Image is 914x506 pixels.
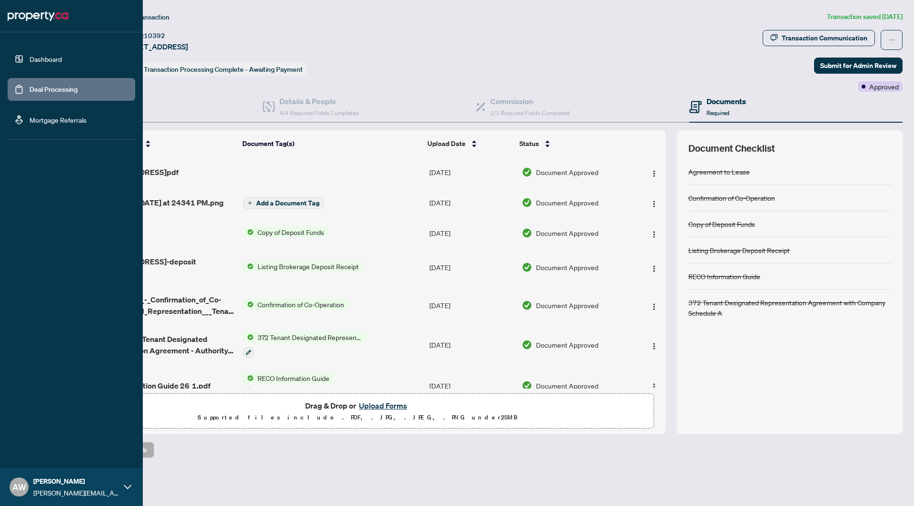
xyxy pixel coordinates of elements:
[763,30,875,46] button: Transaction Communication
[522,300,532,311] img: Document Status
[256,200,319,206] span: Add a Document Tag
[243,227,328,237] button: Status IconCopy of Deposit Funds
[519,138,539,149] span: Status
[426,218,518,248] td: [DATE]
[650,342,658,350] img: Logo
[646,195,662,210] button: Logo
[516,130,630,157] th: Status
[688,142,775,155] span: Document Checklist
[814,58,903,74] button: Submit for Admin Review
[243,332,254,342] img: Status Icon
[650,303,658,311] img: Logo
[243,227,254,237] img: Status Icon
[90,130,238,157] th: (11) File Name
[782,30,867,46] div: Transaction Communication
[94,197,224,208] span: Screen Shot [DATE] at 24341 PM.png
[888,37,895,43] span: ellipsis
[646,260,662,275] button: Logo
[243,197,324,209] button: Add a Document Tag
[522,340,532,350] img: Document Status
[706,109,729,117] span: Required
[426,248,518,286] td: [DATE]
[243,373,333,399] button: Status IconRECO Information Guide
[536,262,598,272] span: Document Approved
[426,365,518,406] td: [DATE]
[61,394,654,429] span: Drag & Drop orUpload FormsSupported files include .PDF, .JPG, .JPEG, .PNG under25MB
[144,31,165,40] span: 10392
[688,271,760,282] div: RECO Information Guide
[118,41,188,52] span: [STREET_ADDRESS]
[119,13,169,21] span: View Transaction
[536,228,598,238] span: Document Approved
[254,299,348,310] span: Confirmation of Co-Operation
[243,299,254,310] img: Status Icon
[254,332,367,342] span: 372 Tenant Designated Representation Agreement with Company Schedule A
[688,219,755,229] div: Copy of Deposit Funds
[688,166,750,177] div: Agreement to Lease
[30,85,78,94] a: Deal Processing
[426,187,518,218] td: [DATE]
[243,197,324,209] button: Add a Document Tag
[426,157,518,187] td: [DATE]
[536,380,598,391] span: Document Approved
[254,373,333,383] span: RECO Information Guide
[688,193,775,203] div: Confirmation of Co-Operation
[94,294,235,317] span: Ontario__324_-_Confirmation_of_Co-operation_and_Representation___Tenant___10_ 1 1.pdf
[243,332,367,358] button: Status Icon372 Tenant Designated Representation Agreement with Company Schedule A
[536,167,598,177] span: Document Approved
[424,130,516,157] th: Upload Date
[646,225,662,241] button: Logo
[869,81,899,92] span: Approved
[8,9,68,24] img: logo
[646,298,662,313] button: Logo
[522,262,532,272] img: Document Status
[490,109,569,117] span: 1/1 Required Fields Completed
[522,380,532,391] img: Document Status
[650,200,658,208] img: Logo
[426,286,518,324] td: [DATE]
[536,197,598,208] span: Document Approved
[243,261,254,272] img: Status Icon
[243,373,254,383] img: Status Icon
[706,96,746,107] h4: Documents
[305,399,410,412] span: Drag & Drop or
[688,245,790,255] div: Listing Brokerage Deposit Receipt
[646,378,662,393] button: Logo
[254,227,328,237] span: Copy of Deposit Funds
[522,167,532,177] img: Document Status
[118,63,307,76] div: Status:
[646,337,662,352] button: Logo
[33,476,119,487] span: [PERSON_NAME]
[94,333,235,356] span: Toronto 372 - Tenant Designated Representation Agreement - Authority for Leas 1.pdf
[646,165,662,180] button: Logo
[536,300,598,311] span: Document Approved
[650,383,658,390] img: Logo
[254,261,363,272] span: Listing Brokerage Deposit Receipt
[426,324,518,365] td: [DATE]
[248,201,252,205] span: plus
[243,299,348,310] button: Status IconConfirmation of Co-Operation
[650,170,658,177] img: Logo
[67,412,648,423] p: Supported files include .PDF, .JPG, .JPEG, .PNG under 25 MB
[243,261,363,272] button: Status IconListing Brokerage Deposit Receipt
[12,480,26,494] span: AW
[522,228,532,238] img: Document Status
[30,116,87,124] a: Mortgage Referrals
[688,297,891,318] div: 372 Tenant Designated Representation Agreement with Company Schedule A
[522,197,532,208] img: Document Status
[827,11,903,22] article: Transaction saved [DATE]
[279,109,358,117] span: 4/4 Required Fields Completed
[94,256,235,279] span: [STREET_ADDRESS]-deposit receipt_1.pdf
[30,55,62,63] a: Dashboard
[33,487,119,498] span: [PERSON_NAME][EMAIL_ADDRESS][DOMAIN_NAME]
[650,265,658,272] img: Logo
[536,340,598,350] span: Document Approved
[144,65,303,74] span: Transaction Processing Complete - Awaiting Payment
[650,231,658,238] img: Logo
[820,58,896,73] span: Submit for Admin Review
[490,96,569,107] h4: Commission
[238,130,424,157] th: Document Tag(s)
[427,138,466,149] span: Upload Date
[356,399,410,412] button: Upload Forms
[279,96,358,107] h4: Details & People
